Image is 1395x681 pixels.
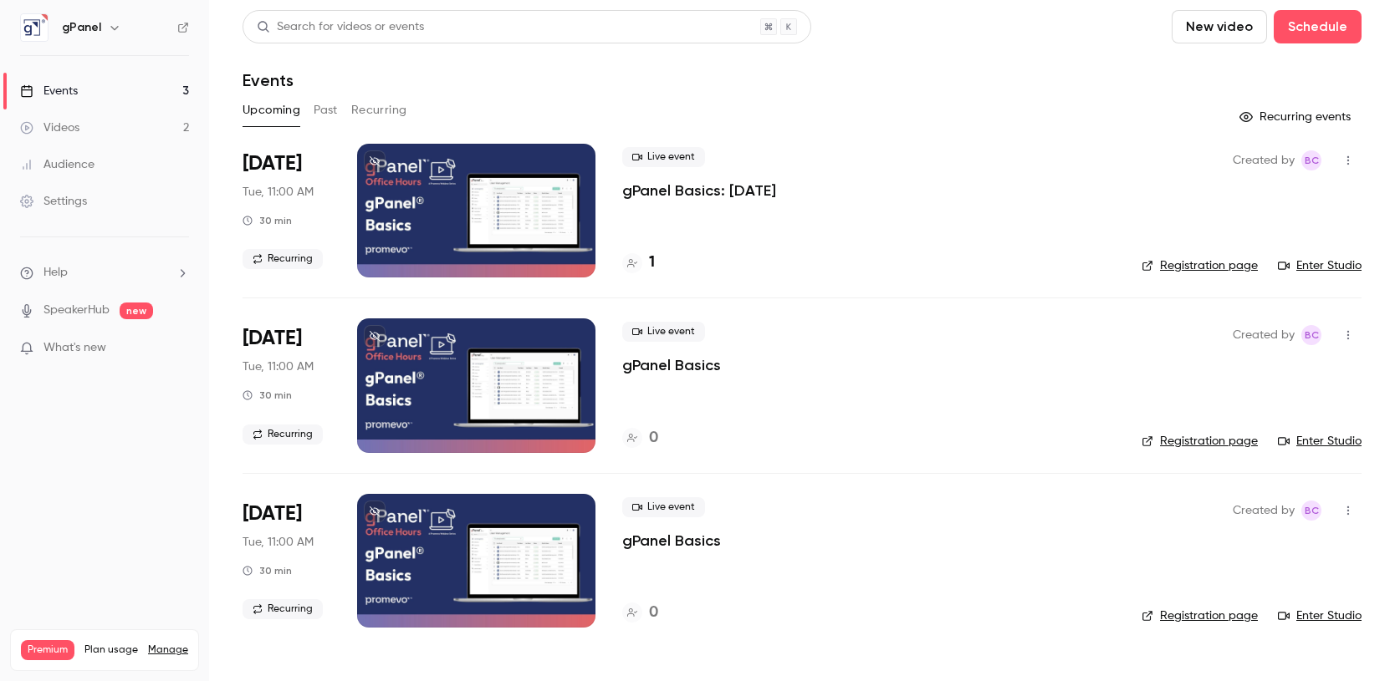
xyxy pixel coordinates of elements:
[1305,325,1319,345] span: BC
[1278,257,1362,274] a: Enter Studio
[1301,150,1321,170] span: Brandon Carter
[243,214,292,227] div: 30 min
[1142,433,1258,450] a: Registration page
[649,252,655,274] h4: 1
[243,389,292,402] div: 30 min
[243,150,302,177] span: [DATE]
[243,424,323,445] span: Recurring
[21,640,74,660] span: Premium
[243,534,314,551] span: Tue, 11:00 AM
[1142,257,1258,274] a: Registration page
[1233,325,1295,345] span: Created by
[1305,150,1319,170] span: BC
[649,427,658,450] h4: 0
[622,427,658,450] a: 0
[20,119,79,136] div: Videos
[43,339,106,357] span: What's new
[649,602,658,624] h4: 0
[120,302,153,319] span: new
[84,643,138,657] span: Plan usage
[257,18,424,36] div: Search for videos or events
[243,599,323,619] span: Recurring
[622,322,705,342] span: Live event
[622,602,658,624] a: 0
[351,97,407,124] button: Recurring
[21,14,48,41] img: gPanel
[243,249,323,269] span: Recurring
[1278,607,1362,624] a: Enter Studio
[1233,150,1295,170] span: Created by
[243,325,302,352] span: [DATE]
[20,264,189,282] li: help-dropdown-opener
[622,531,721,551] a: gPanel Basics
[20,193,87,210] div: Settings
[1232,104,1362,130] button: Recurring events
[243,144,330,277] div: Sep 9 Tue, 11:00 AM (America/Denver)
[43,302,110,319] a: SpeakerHub
[622,355,721,375] a: gPanel Basics
[1278,433,1362,450] a: Enter Studio
[20,83,78,99] div: Events
[1172,10,1267,43] button: New video
[243,97,300,124] button: Upcoming
[622,147,705,167] span: Live event
[1233,501,1295,521] span: Created by
[243,184,314,201] span: Tue, 11:00 AM
[243,564,292,577] div: 30 min
[1301,325,1321,345] span: Brandon Carter
[622,252,655,274] a: 1
[243,318,330,452] div: Oct 14 Tue, 11:00 AM (America/Denver)
[148,643,188,657] a: Manage
[243,501,302,527] span: [DATE]
[20,156,95,173] div: Audience
[314,97,338,124] button: Past
[1305,501,1319,521] span: BC
[62,19,101,36] h6: gPanel
[243,70,294,90] h1: Events
[43,264,68,282] span: Help
[243,494,330,628] div: Nov 11 Tue, 11:00 AM (America/Denver)
[243,358,314,375] span: Tue, 11:00 AM
[1274,10,1362,43] button: Schedule
[622,180,776,201] a: gPanel Basics: [DATE]
[1301,501,1321,521] span: Brandon Carter
[622,497,705,517] span: Live event
[1142,607,1258,624] a: Registration page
